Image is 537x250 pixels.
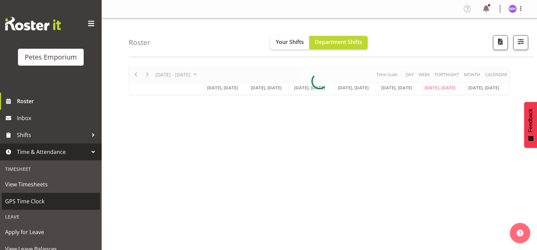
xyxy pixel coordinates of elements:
div: Leave [2,210,100,224]
button: Filter Shifts [513,35,528,50]
span: Department Shifts [315,38,362,46]
button: Download a PDF of the roster according to the set date range. [493,35,508,50]
button: Department Shifts [309,36,368,49]
span: Inbox [17,113,98,123]
span: Apply for Leave [5,227,97,237]
h4: Roster [129,39,150,46]
span: View Timesheets [5,179,97,189]
div: Timesheet [2,162,100,176]
img: mackenzie-halford4471.jpg [509,5,517,13]
div: Petes Emporium [25,52,77,62]
button: Your Shifts [270,36,309,49]
img: help-xxl-2.png [517,230,523,236]
a: Apply for Leave [2,224,100,241]
a: View Timesheets [2,176,100,193]
button: Feedback - Show survey [524,102,537,148]
span: Your Shifts [276,38,304,46]
img: Rosterit website logo [5,17,61,30]
span: Feedback [528,109,534,132]
span: Time & Attendance [17,147,88,157]
span: Shifts [17,130,88,140]
span: Roster [17,96,98,106]
a: GPS Time Clock [2,193,100,210]
span: GPS Time Clock [5,196,97,206]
